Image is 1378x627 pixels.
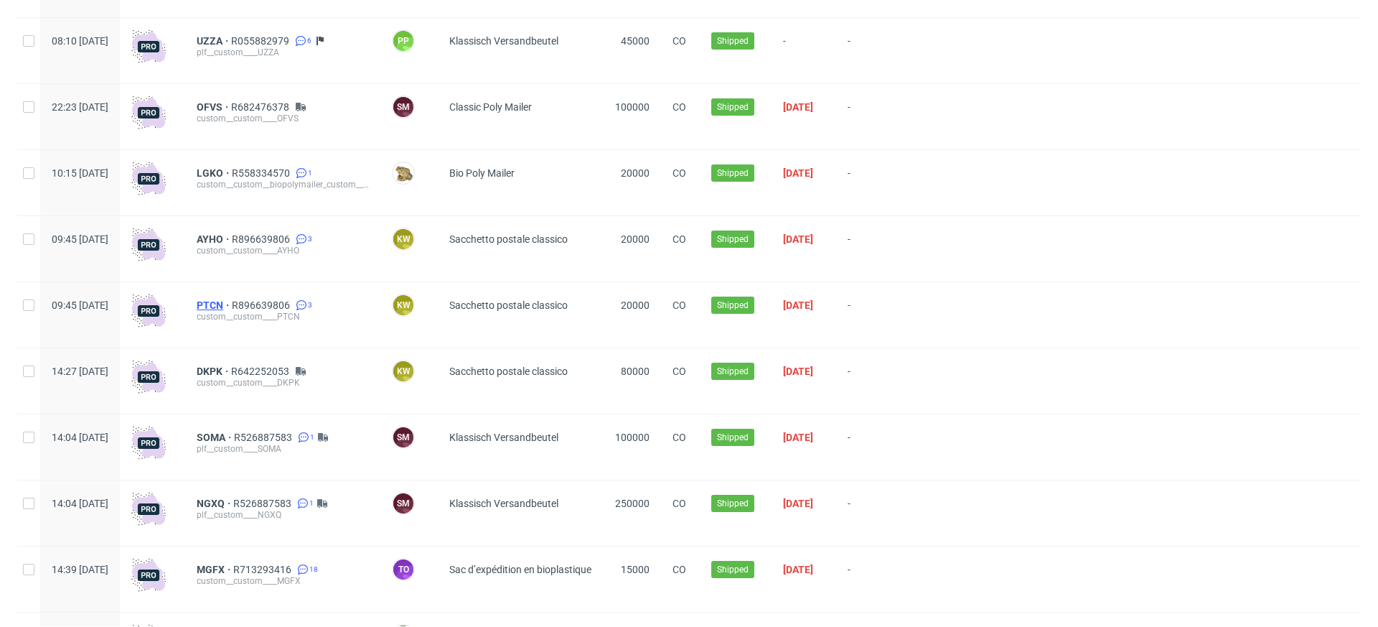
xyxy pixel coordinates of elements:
span: 18 [309,564,318,575]
span: Shipped [717,563,749,576]
span: OFVS [197,101,231,113]
span: 20000 [621,167,650,179]
img: pro-icon.017ec5509f39f3e742e3.png [131,228,166,262]
a: R642252053 [231,366,292,377]
div: custom__custom____MGFX [197,575,369,587]
span: CO [672,498,686,509]
span: CO [672,564,686,575]
span: Sacchetto postale classico [449,233,568,245]
img: pro-icon.017ec5509f39f3e742e3.png [131,426,166,460]
span: 14:39 [DATE] [52,564,108,575]
span: [DATE] [783,498,813,509]
div: plf__custom____UZZA [197,47,369,58]
span: 14:04 [DATE] [52,432,108,443]
span: Shipped [717,34,749,47]
a: 6 [292,35,311,47]
img: Michał Matyszewski [393,163,413,183]
figcaption: SM [393,493,413,514]
span: Sacchetto postale classico [449,299,568,311]
span: 80000 [621,366,650,377]
div: custom__custom__biopolymailer_custom__LGKO [197,179,369,190]
figcaption: KW [393,361,413,381]
span: CO [672,233,686,245]
span: Classic Poly Mailer [449,101,532,113]
span: 15000 [621,564,650,575]
span: Klassisch Versandbeutel [449,35,558,47]
a: NGXQ [197,498,233,509]
span: - [848,432,899,463]
span: R896639806 [232,233,293,245]
span: 20000 [621,299,650,311]
span: 09:45 [DATE] [52,299,108,311]
span: - [848,167,899,198]
figcaption: SM [393,97,413,117]
figcaption: SM [393,427,413,447]
span: 45000 [621,35,650,47]
span: CO [672,366,686,377]
span: Shipped [717,233,749,246]
span: Shipped [717,365,749,378]
span: Klassisch Versandbeutel [449,432,558,443]
img: pro-icon.017ec5509f39f3e742e3.png [131,162,166,196]
img: pro-icon.017ec5509f39f3e742e3.png [131,360,166,394]
a: SOMA [197,432,234,443]
figcaption: PP [393,31,413,51]
span: CO [672,167,686,179]
a: MGFX [197,564,233,575]
span: CO [672,299,686,311]
a: UZZA [197,35,231,47]
img: pro-icon.017ec5509f39f3e742e3.png [131,294,166,328]
img: pro-icon.017ec5509f39f3e742e3.png [131,29,166,64]
span: - [848,564,899,595]
img: pro-icon.017ec5509f39f3e742e3.png [131,96,166,130]
a: 1 [294,498,314,509]
span: 100000 [615,101,650,113]
div: plf__custom____SOMA [197,443,369,455]
span: 3 [308,299,312,311]
img: pro-icon.017ec5509f39f3e742e3.png [131,558,166,593]
a: AYHO [197,233,232,245]
span: - [848,498,899,529]
span: Shipped [717,167,749,180]
span: [DATE] [783,366,813,377]
div: custom__custom____AYHO [197,245,369,256]
span: [DATE] [783,432,813,443]
a: R055882979 [231,35,292,47]
span: PTCN [197,299,232,311]
span: 20000 [621,233,650,245]
span: 1 [308,167,312,179]
span: DKPK [197,366,231,377]
div: custom__custom____DKPK [197,377,369,389]
figcaption: to [393,559,413,580]
span: CO [672,432,686,443]
a: R713293416 [233,564,294,575]
span: 09:45 [DATE] [52,233,108,245]
a: R682476378 [231,101,292,113]
span: - [848,101,899,132]
a: 1 [295,432,314,443]
div: plf__custom____NGXQ [197,509,369,521]
a: 18 [294,564,318,575]
span: 250000 [615,498,650,509]
a: 3 [293,299,312,311]
a: 3 [293,233,312,245]
span: [DATE] [783,101,813,113]
a: R526887583 [233,498,294,509]
span: [DATE] [783,299,813,311]
span: 14:04 [DATE] [52,498,108,509]
span: 14:27 [DATE] [52,366,108,377]
span: 08:10 [DATE] [52,35,108,47]
span: Shipped [717,299,749,312]
span: 1 [309,498,314,509]
span: CO [672,101,686,113]
a: R526887583 [234,432,295,443]
span: - [848,366,899,396]
span: - [848,299,899,330]
span: R558334570 [232,167,293,179]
